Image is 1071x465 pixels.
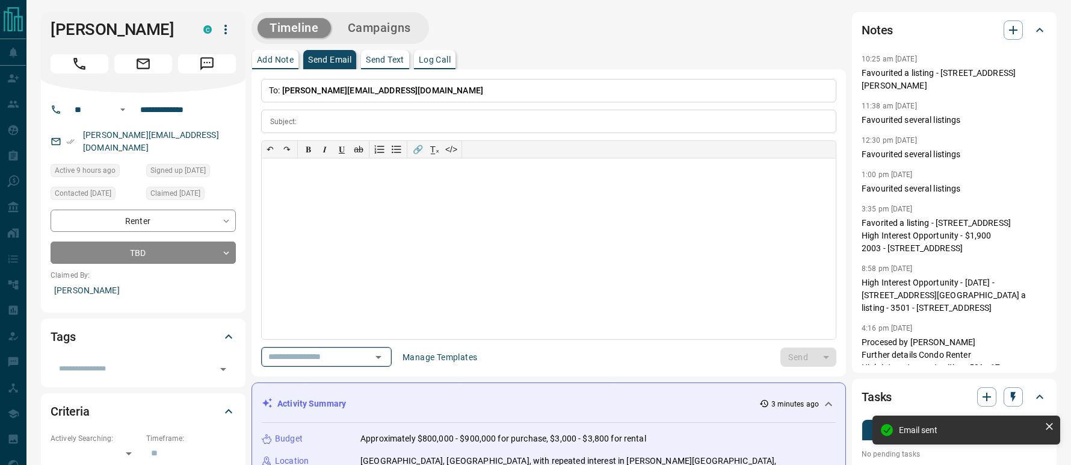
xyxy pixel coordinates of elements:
p: No pending tasks [862,445,1047,463]
div: Criteria [51,397,236,426]
p: To: [261,79,836,102]
button: Open [370,349,387,366]
div: Tags [51,322,236,351]
p: Claimed By: [51,270,236,281]
div: Notes [862,16,1047,45]
p: Favorited a listing - [STREET_ADDRESS] High Interest Opportunity - $1,900 2003 - [STREET_ADDRESS] [862,217,1047,255]
span: [PERSON_NAME][EMAIL_ADDRESS][DOMAIN_NAME] [282,86,483,95]
p: 1:00 pm [DATE] [862,170,913,179]
div: TBD [51,242,236,264]
button: Manage Templates [395,348,484,367]
p: Favourited several listings [862,148,1047,161]
span: Signed up [DATE] [150,164,206,176]
div: Renter [51,210,236,232]
div: condos.ca [203,25,212,34]
div: Sun Oct 12 2025 [51,164,140,181]
p: Log Call [419,55,451,64]
p: Add Note [257,55,294,64]
p: Favourited several listings [862,114,1047,126]
button: ↶ [262,141,279,158]
p: Approximately $800,000 - $900,000 for purchase, $3,000 - $3,800 for rental [360,432,646,445]
button: 🔗 [409,141,426,158]
h2: Tags [51,327,75,346]
p: Timeframe: [146,433,236,444]
p: 11:38 am [DATE] [862,102,917,110]
button: Campaigns [336,18,423,38]
h2: Tasks [862,387,892,407]
button: ab [350,141,367,158]
button: 𝑰 [316,141,333,158]
p: 4:16 pm [DATE] [862,324,913,332]
button: Open [215,361,232,378]
div: Email sent [899,425,1040,435]
p: High Interest Opportunity - [DATE] - [STREET_ADDRESS][GEOGRAPHIC_DATA] a listing - 3501 - [STREET... [862,276,1047,314]
button: Bullet list [388,141,405,158]
s: ab [354,145,363,154]
p: Send Text [366,55,404,64]
p: 3 minutes ago [771,399,819,410]
p: 12:30 pm [DATE] [862,136,917,145]
button: T̲ₓ [426,141,443,158]
span: Contacted [DATE] [55,187,111,199]
p: Favourited a listing - [STREET_ADDRESS][PERSON_NAME] [862,67,1047,92]
svg: Email Verified [66,137,75,146]
button: Open [116,102,130,117]
p: 10:25 am [DATE] [862,55,917,63]
div: Tue Aug 17 2021 [146,164,236,181]
p: Activity Summary [277,398,346,410]
button: Timeline [258,18,331,38]
button: 𝐁 [300,141,316,158]
h2: Criteria [51,402,90,421]
span: Active 9 hours ago [55,164,116,176]
p: Send Email [308,55,351,64]
p: 3:35 pm [DATE] [862,205,913,213]
span: Claimed [DATE] [150,187,200,199]
button: </> [443,141,460,158]
p: Procesed by [PERSON_NAME] Further details Condo Renter High interest opportunities - 501 - 17 [PE... [862,336,1047,425]
button: ↷ [279,141,295,158]
span: Call [51,54,108,73]
h1: [PERSON_NAME] [51,20,185,39]
div: Tue Aug 17 2021 [146,187,236,204]
p: Favourited several listings [862,183,1047,195]
h2: Notes [862,20,893,40]
button: 𝐔 [333,141,350,158]
button: Numbered list [371,141,388,158]
p: Subject: [270,116,297,127]
span: 𝐔 [339,145,345,154]
p: [PERSON_NAME] [51,281,236,301]
span: Email [114,54,172,73]
a: [PERSON_NAME][EMAIL_ADDRESS][DOMAIN_NAME] [83,130,219,152]
div: Tasks [862,382,1047,411]
p: Actively Searching: [51,433,140,444]
div: Activity Summary3 minutes ago [262,393,836,415]
div: Sun Oct 05 2025 [51,187,140,204]
span: Message [178,54,236,73]
p: Budget [275,432,303,445]
p: 8:58 pm [DATE] [862,264,913,273]
div: split button [780,348,836,367]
